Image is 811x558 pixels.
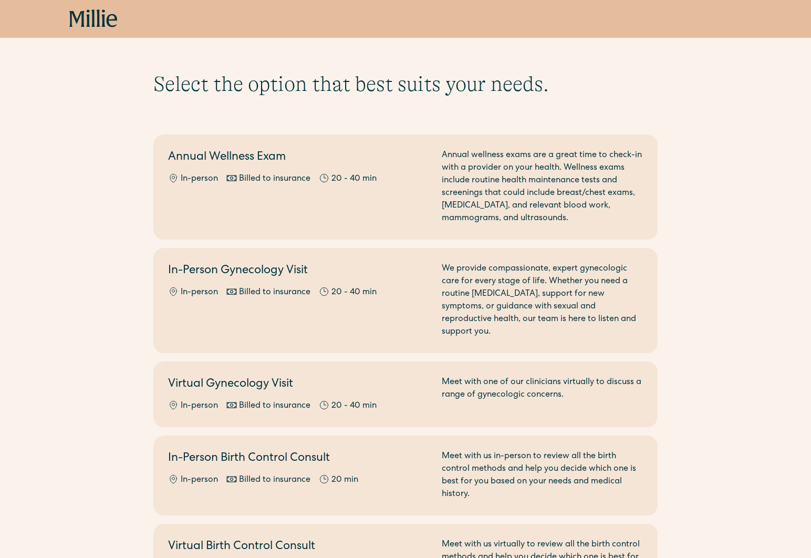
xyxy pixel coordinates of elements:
div: Meet with us in-person to review all the birth control methods and help you decide which one is b... [442,450,643,501]
a: Virtual Gynecology VisitIn-personBilled to insurance20 - 40 minMeet with one of our clinicians vi... [153,361,658,427]
div: Meet with one of our clinicians virtually to discuss a range of gynecologic concerns. [442,376,643,412]
div: In-person [181,474,218,487]
h2: Annual Wellness Exam [168,149,429,167]
h2: Virtual Gynecology Visit [168,376,429,394]
div: 20 min [331,474,358,487]
div: Billed to insurance [239,173,310,185]
h2: In-Person Gynecology Visit [168,263,429,280]
h2: In-Person Birth Control Consult [168,450,429,468]
div: In-person [181,400,218,412]
div: Billed to insurance [239,400,310,412]
div: We provide compassionate, expert gynecologic care for every stage of life. Whether you need a rou... [442,263,643,338]
div: Billed to insurance [239,474,310,487]
div: Annual wellness exams are a great time to check-in with a provider on your health. Wellness exams... [442,149,643,225]
h1: Select the option that best suits your needs. [153,71,658,97]
div: 20 - 40 min [331,173,377,185]
a: In-Person Gynecology VisitIn-personBilled to insurance20 - 40 minWe provide compassionate, expert... [153,248,658,353]
div: In-person [181,173,218,185]
div: 20 - 40 min [331,400,377,412]
div: In-person [181,286,218,299]
h2: Virtual Birth Control Consult [168,539,429,556]
a: In-Person Birth Control ConsultIn-personBilled to insurance20 minMeet with us in-person to review... [153,436,658,515]
div: Billed to insurance [239,286,310,299]
a: Annual Wellness ExamIn-personBilled to insurance20 - 40 minAnnual wellness exams are a great time... [153,135,658,240]
div: 20 - 40 min [331,286,377,299]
